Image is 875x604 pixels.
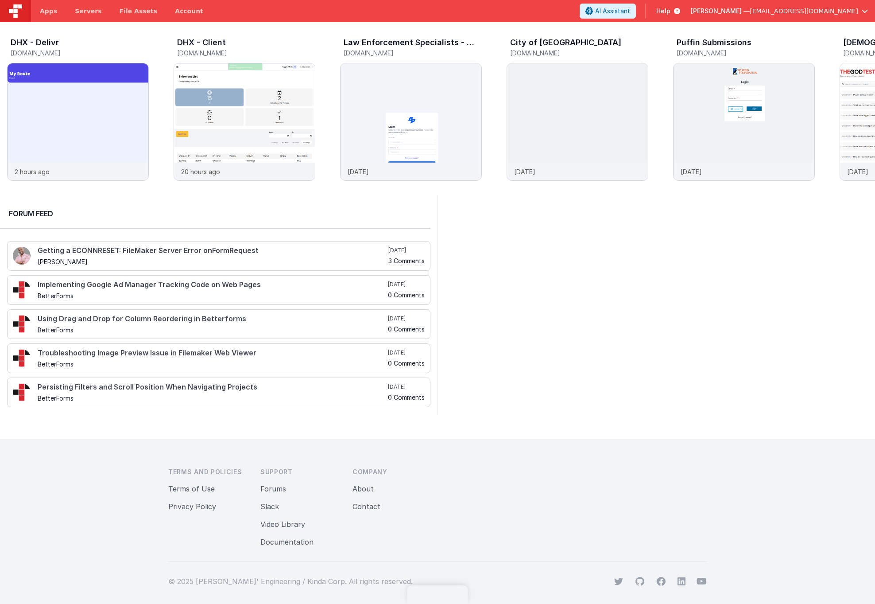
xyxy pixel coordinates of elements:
[388,360,425,366] h5: 0 Comments
[260,537,314,547] button: Documentation
[168,468,246,476] h3: Terms and Policies
[177,50,315,56] h5: [DOMAIN_NAME]
[7,378,430,407] a: Persisting Filters and Scroll Position When Navigating Projects BetterForms [DATE] 0 Comments
[38,258,387,265] h5: [PERSON_NAME]
[580,4,636,19] button: AI Assistant
[388,247,425,254] h5: [DATE]
[13,281,31,299] img: 295_2.png
[38,361,386,367] h5: BetterForms
[681,167,702,176] p: [DATE]
[75,7,101,16] span: Servers
[38,383,386,391] h4: Persisting Filters and Scroll Position When Navigating Projects
[38,349,386,357] h4: Troubleshooting Image Preview Issue in Filemaker Web Viewer
[388,326,425,332] h5: 0 Comments
[7,241,430,271] a: Getting a ECONNRESET: FileMaker Server Error onFormRequest [PERSON_NAME] [DATE] 3 Comments
[11,50,149,56] h5: [DOMAIN_NAME]
[514,167,535,176] p: [DATE]
[40,7,57,16] span: Apps
[7,309,430,339] a: Using Drag and Drop for Column Reordering in Betterforms BetterForms [DATE] 0 Comments
[344,50,482,56] h5: [DOMAIN_NAME]
[388,383,425,390] h5: [DATE]
[677,50,815,56] h5: [DOMAIN_NAME]
[168,502,216,511] a: Privacy Policy
[407,585,468,604] iframe: Marker.io feedback button
[260,483,286,494] button: Forums
[656,7,670,16] span: Help
[691,7,868,16] button: [PERSON_NAME] — [EMAIL_ADDRESS][DOMAIN_NAME]
[260,519,305,530] button: Video Library
[352,468,430,476] h3: Company
[177,38,226,47] h3: DHX - Client
[11,38,59,47] h3: DHX - Delivr
[13,247,31,265] img: 411_2.png
[38,292,386,299] h5: BetterForms
[9,208,422,219] h2: Forum Feed
[352,484,374,493] a: About
[13,349,31,367] img: 295_2.png
[352,483,374,494] button: About
[510,50,648,56] h5: [DOMAIN_NAME]
[510,38,621,47] h3: City of [GEOGRAPHIC_DATA]
[38,281,386,289] h4: Implementing Google Ad Manager Tracking Code on Web Pages
[595,7,630,16] span: AI Assistant
[7,343,430,373] a: Troubleshooting Image Preview Issue in Filemaker Web Viewer BetterForms [DATE] 0 Comments
[181,167,220,176] p: 20 hours ago
[348,167,369,176] p: [DATE]
[7,275,430,305] a: Implementing Google Ad Manager Tracking Code on Web Pages BetterForms [DATE] 0 Comments
[168,484,215,493] a: Terms of Use
[120,7,158,16] span: File Assets
[677,38,751,47] h3: Puffin Submissions
[38,315,386,323] h4: Using Drag and Drop for Column Reordering in Betterforms
[388,349,425,356] h5: [DATE]
[38,327,386,333] h5: BetterForms
[260,502,279,511] a: Slack
[260,501,279,512] button: Slack
[38,247,387,255] h4: Getting a ECONNRESET: FileMaker Server Error onFormRequest
[388,394,425,401] h5: 0 Comments
[750,7,858,16] span: [EMAIL_ADDRESS][DOMAIN_NAME]
[677,577,686,586] svg: viewBox="0 0 24 24" aria-hidden="true">
[168,576,413,587] p: © 2025 [PERSON_NAME]' Engineering / Kinda Corp. All rights reserved.
[352,501,380,512] button: Contact
[344,38,479,47] h3: Law Enforcement Specialists - Agency Portal
[38,395,386,401] h5: BetterForms
[13,383,31,401] img: 295_2.png
[13,315,31,333] img: 295_2.png
[691,7,750,16] span: [PERSON_NAME] —
[388,292,425,298] h5: 0 Comments
[388,315,425,322] h5: [DATE]
[260,468,338,476] h3: Support
[388,257,425,264] h5: 3 Comments
[388,281,425,288] h5: [DATE]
